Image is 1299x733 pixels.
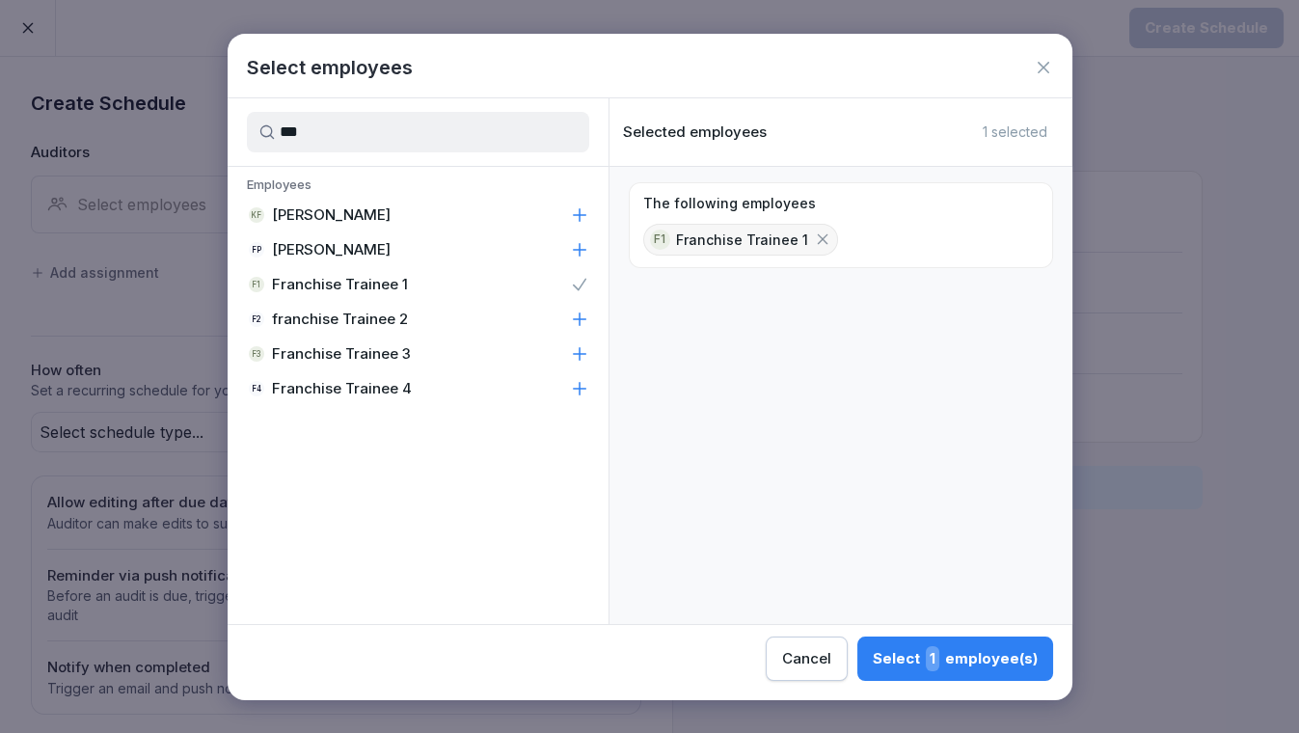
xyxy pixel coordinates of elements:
button: Cancel [766,637,848,681]
p: Selected employees [623,123,767,141]
p: [PERSON_NAME] [272,205,391,225]
div: F1 [650,230,670,250]
p: [PERSON_NAME] [272,240,391,259]
div: Cancel [782,648,831,669]
span: 1 [926,646,939,671]
p: Franchise Trainee 1 [676,230,808,250]
h1: Select employees [247,53,413,82]
div: F3 [249,346,264,362]
div: Select employee(s) [873,646,1038,671]
p: franchise Trainee 2 [272,310,408,329]
p: The following employees [643,195,816,212]
p: Franchise Trainee 1 [272,275,408,294]
p: 1 selected [983,123,1047,141]
div: FP [249,242,264,258]
div: KF [249,207,264,223]
div: f2 [249,312,264,327]
button: Select1employee(s) [857,637,1053,681]
p: Employees [228,176,609,198]
div: F1 [249,277,264,292]
p: Franchise Trainee 3 [272,344,411,364]
p: Franchise Trainee 4 [272,379,412,398]
div: F4 [249,381,264,396]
